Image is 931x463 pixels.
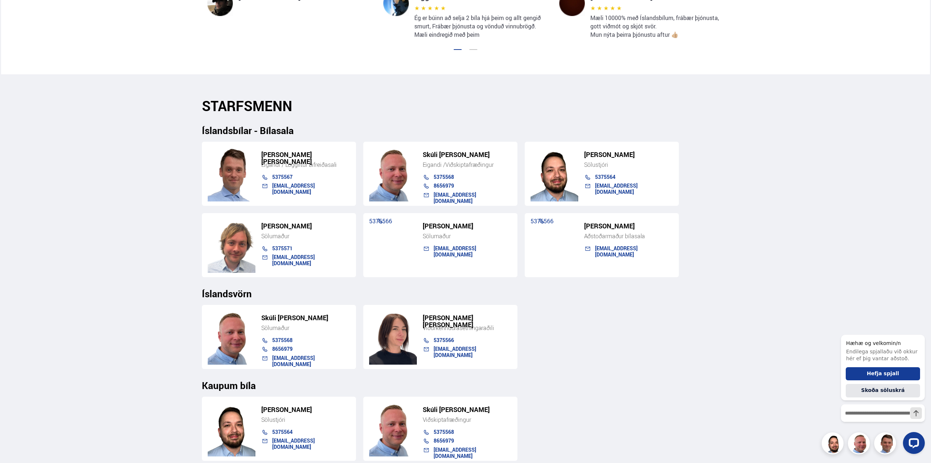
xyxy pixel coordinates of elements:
a: [EMAIL_ADDRESS][DOMAIN_NAME] [434,345,476,358]
img: m7PZdWzYfFvz2vuk.png [208,310,255,365]
span: Viðskiptafræðingur [423,416,471,424]
div: Eigandi / Löggiltur bifreiðasali [261,161,350,168]
img: nhp88E3Fdnt1Opn2.png [208,401,255,456]
span: ★ ★ ★ ★ ★ [414,4,446,12]
div: Sölumaður [261,232,350,240]
div: Sölumaður [261,324,350,331]
p: Mæli 10000% með Íslandsbílum, frábær þjónusta, gott viðmót og skjót svör. [590,14,724,31]
a: 8656979 [434,182,454,189]
a: 8656979 [272,345,293,352]
h5: [PERSON_NAME] [261,223,350,229]
h5: [PERSON_NAME] [584,223,673,229]
a: 5375566 [531,217,553,225]
a: 5375571 [272,245,293,252]
div: Sölustjóri [584,161,673,168]
img: nhp88E3Fdnt1Opn2.png [531,146,578,201]
a: 5375564 [272,428,293,435]
img: m7PZdWzYfFvz2vuk.png [369,401,417,456]
h5: Skúli [PERSON_NAME] [423,151,512,158]
a: 5375567 [272,173,293,180]
a: [EMAIL_ADDRESS][DOMAIN_NAME] [434,191,476,204]
a: [EMAIL_ADDRESS][DOMAIN_NAME] [434,446,476,459]
span: ★ ★ ★ ★ ★ [590,4,622,12]
div: Sölustjóri [261,416,350,423]
img: siFngHWaQ9KaOqBr.png [369,146,417,201]
h5: [PERSON_NAME] [PERSON_NAME] [423,314,512,328]
div: Eigandi / [423,161,512,168]
a: [EMAIL_ADDRESS][DOMAIN_NAME] [272,437,315,450]
a: 5375564 [595,173,615,180]
a: [EMAIL_ADDRESS][DOMAIN_NAME] [595,245,638,258]
a: 5375566 [369,217,392,225]
h3: Íslandsvörn [202,288,729,299]
h5: [PERSON_NAME] [261,406,350,413]
p: Ég er búinn að selja 2 bíla hjá þeim og allt gengið smurt, Frábær þjónusta og vönduð vinnubrögð. ... [414,14,548,39]
a: [EMAIL_ADDRESS][DOMAIN_NAME] [434,245,476,258]
a: [EMAIL_ADDRESS][DOMAIN_NAME] [595,182,638,195]
div: Sölumaður [423,232,512,240]
h5: [PERSON_NAME] [423,223,512,229]
h2: STARFSMENN [202,98,729,114]
a: 5375566 [434,337,454,344]
h5: [PERSON_NAME] [PERSON_NAME] [261,151,350,165]
a: 5375568 [434,173,454,180]
h3: Íslandsbílar - Bílasala [202,125,729,136]
img: SZ4H-t_Copy_of_C.png [208,218,255,273]
a: [EMAIL_ADDRESS][DOMAIN_NAME] [272,354,315,367]
a: 5375568 [272,337,293,344]
a: [EMAIL_ADDRESS][DOMAIN_NAME] [272,182,315,195]
a: 5375568 [434,428,454,435]
span: Viðskiptafræðingur [445,161,494,169]
img: FbJEzSuNWCJXmdc-.webp [208,146,255,201]
img: nhp88E3Fdnt1Opn2.png [823,433,845,455]
p: Mun nýta þeirra þjónustu aftur 👍🏼 [590,31,724,39]
h3: Kaupum bíla [202,380,729,391]
h5: Skúli [PERSON_NAME] [423,406,512,413]
div: Viðurkenndur [423,324,512,331]
a: [EMAIL_ADDRESS][DOMAIN_NAME] [272,254,315,266]
h5: [PERSON_NAME] [584,151,673,158]
span: ásetningaraðili [456,324,494,332]
a: 8656979 [434,437,454,444]
iframe: LiveChat chat widget [835,321,928,460]
img: TiAwD7vhpwHUHg8j.png [369,310,417,365]
h5: Skúli [PERSON_NAME] [261,314,350,321]
div: Aðstoðarmaður bílasala [584,232,673,240]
